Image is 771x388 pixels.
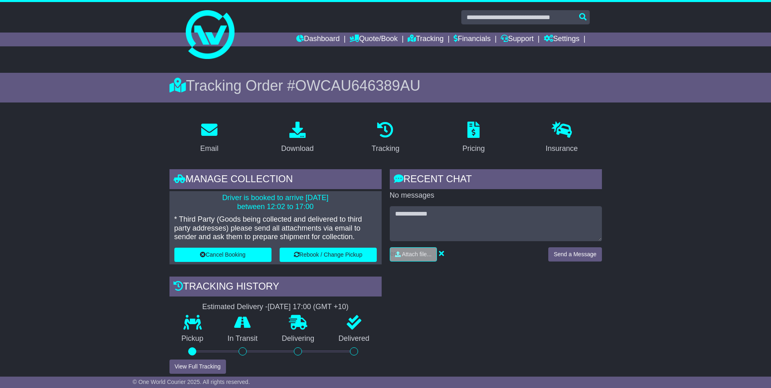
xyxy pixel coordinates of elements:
p: Pickup [169,334,216,343]
div: RECENT CHAT [390,169,602,191]
p: Driver is booked to arrive [DATE] between 12:02 to 17:00 [174,194,377,211]
div: Estimated Delivery - [169,303,382,312]
a: Email [195,119,224,157]
div: Insurance [546,143,578,154]
button: View Full Tracking [169,360,226,374]
a: Support [501,33,534,46]
a: Quote/Book [350,33,397,46]
p: Delivered [326,334,382,343]
a: Financials [454,33,491,46]
span: © One World Courier 2025. All rights reserved. [132,379,250,385]
a: Tracking [408,33,443,46]
div: Download [281,143,314,154]
a: Dashboard [296,33,340,46]
div: Tracking Order # [169,77,602,94]
div: Tracking history [169,277,382,299]
button: Send a Message [548,247,602,262]
button: Cancel Booking [174,248,271,262]
div: Manage collection [169,169,382,191]
p: * Third Party (Goods being collected and delivered to third party addresses) please send all atta... [174,215,377,242]
a: Download [276,119,319,157]
div: [DATE] 17:00 (GMT +10) [268,303,349,312]
p: In Transit [215,334,270,343]
button: Rebook / Change Pickup [280,248,377,262]
div: Email [200,143,218,154]
p: Delivering [270,334,327,343]
p: No messages [390,191,602,200]
a: Insurance [541,119,583,157]
a: Settings [544,33,580,46]
span: OWCAU646389AU [295,77,420,94]
a: Tracking [366,119,404,157]
div: Pricing [463,143,485,154]
a: Pricing [457,119,490,157]
div: Tracking [371,143,399,154]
